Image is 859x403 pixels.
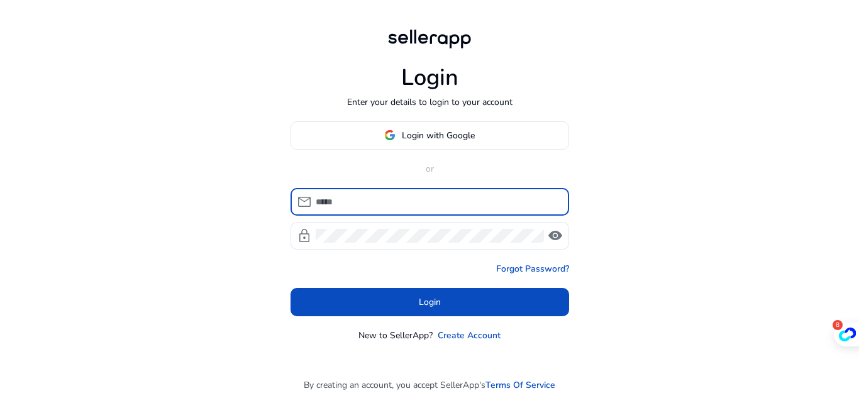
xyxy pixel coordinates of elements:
[402,129,475,142] span: Login with Google
[291,121,569,150] button: Login with Google
[347,96,513,109] p: Enter your details to login to your account
[496,262,569,275] a: Forgot Password?
[291,288,569,316] button: Login
[291,162,569,175] p: or
[297,228,312,243] span: lock
[358,329,433,342] p: New to SellerApp?
[548,228,563,243] span: visibility
[297,194,312,209] span: mail
[485,378,555,392] a: Terms Of Service
[384,130,396,141] img: google-logo.svg
[419,295,441,309] span: Login
[401,64,458,91] h1: Login
[438,329,501,342] a: Create Account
